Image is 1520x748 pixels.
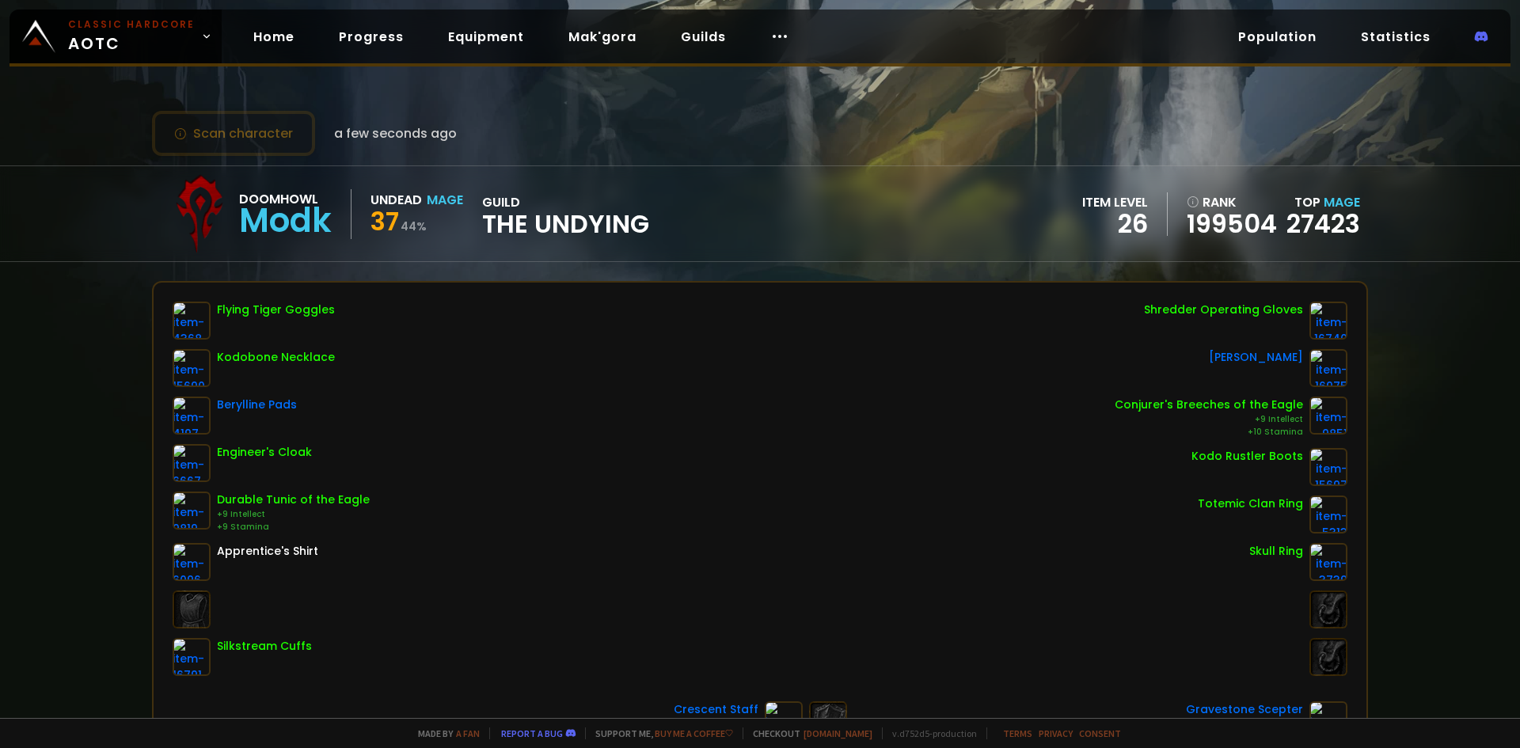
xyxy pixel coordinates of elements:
[217,638,312,655] div: Silkstream Cuffs
[427,190,463,210] div: Mage
[326,21,416,53] a: Progress
[173,492,211,530] img: item-9819
[1191,448,1303,465] div: Kodo Rustler Boots
[1082,212,1148,236] div: 26
[1309,349,1347,387] img: item-16975
[239,209,332,233] div: Modk
[401,218,427,234] small: 44 %
[456,727,480,739] a: a fan
[370,190,422,210] div: Undead
[68,17,195,55] span: AOTC
[1309,448,1347,486] img: item-15697
[804,727,872,739] a: [DOMAIN_NAME]
[1249,543,1303,560] div: Skull Ring
[556,21,649,53] a: Mak'gora
[173,543,211,581] img: item-6096
[1082,192,1148,212] div: item level
[1309,543,1347,581] img: item-3739
[482,192,649,236] div: guild
[217,397,297,413] div: Berylline Pads
[882,727,977,739] span: v. d752d5 - production
[152,111,315,156] button: Scan character
[1348,21,1443,53] a: Statistics
[1309,302,1347,340] img: item-16740
[1286,206,1360,241] a: 27423
[173,302,211,340] img: item-4368
[1286,192,1360,212] div: Top
[482,212,649,236] span: The Undying
[1225,21,1329,53] a: Population
[1003,727,1032,739] a: Terms
[1144,302,1303,318] div: Shredder Operating Gloves
[1115,397,1303,413] div: Conjurer's Breeches of the Eagle
[668,21,739,53] a: Guilds
[173,444,211,482] img: item-6667
[241,21,307,53] a: Home
[334,123,457,143] span: a few seconds ago
[217,444,312,461] div: Engineer's Cloak
[68,17,195,32] small: Classic Hardcore
[585,727,733,739] span: Support me,
[655,727,733,739] a: Buy me a coffee
[1039,727,1073,739] a: Privacy
[1324,193,1360,211] span: Mage
[239,189,332,209] div: Doomhowl
[173,397,211,435] img: item-4197
[1209,349,1303,366] div: [PERSON_NAME]
[435,21,537,53] a: Equipment
[1187,212,1277,236] a: 199504
[1079,727,1121,739] a: Consent
[217,508,370,521] div: +9 Intellect
[743,727,872,739] span: Checkout
[217,492,370,508] div: Durable Tunic of the Eagle
[9,9,222,63] a: Classic HardcoreAOTC
[217,543,318,560] div: Apprentice's Shirt
[370,203,399,239] span: 37
[674,701,758,718] div: Crescent Staff
[1187,192,1277,212] div: rank
[173,638,211,676] img: item-16791
[217,349,335,366] div: Kodobone Necklace
[1115,413,1303,426] div: +9 Intellect
[501,727,563,739] a: Report a bug
[1115,426,1303,439] div: +10 Stamina
[1309,397,1347,435] img: item-9851
[217,302,335,318] div: Flying Tiger Goggles
[408,727,480,739] span: Made by
[1309,496,1347,533] img: item-5313
[1198,496,1303,512] div: Totemic Clan Ring
[217,521,370,533] div: +9 Stamina
[173,349,211,387] img: item-15690
[1186,701,1303,718] div: Gravestone Scepter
